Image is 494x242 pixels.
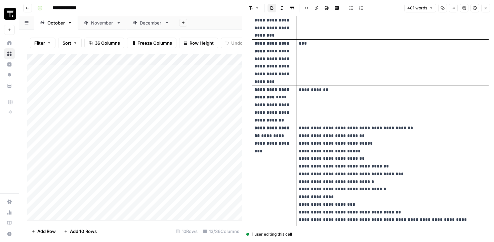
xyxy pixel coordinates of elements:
[34,16,78,30] a: October
[84,38,124,48] button: 36 Columns
[78,16,127,30] a: November
[4,229,15,239] button: Help + Support
[173,226,200,237] div: 10 Rows
[95,40,120,46] span: 36 Columns
[4,38,15,48] a: Home
[221,38,247,48] button: Undo
[246,231,490,237] div: 1 user editing this cell
[4,48,15,59] a: Browse
[27,226,60,237] button: Add Row
[58,38,82,48] button: Sort
[407,5,427,11] span: 401 words
[190,40,214,46] span: Row Height
[4,218,15,229] a: Learning Hub
[140,19,162,26] div: December
[200,226,242,237] div: 13/36 Columns
[4,207,15,218] a: Usage
[47,19,65,26] div: October
[70,228,97,235] span: Add 10 Rows
[30,38,55,48] button: Filter
[127,38,176,48] button: Freeze Columns
[179,38,218,48] button: Row Height
[37,228,56,235] span: Add Row
[4,81,15,91] a: Your Data
[137,40,172,46] span: Freeze Columns
[127,16,175,30] a: December
[4,70,15,81] a: Opportunities
[4,59,15,70] a: Insights
[4,5,15,22] button: Workspace: Thoughtspot
[63,40,71,46] span: Sort
[231,40,243,46] span: Undo
[4,196,15,207] a: Settings
[34,40,45,46] span: Filter
[404,4,436,12] button: 401 words
[4,8,16,20] img: Thoughtspot Logo
[91,19,114,26] div: November
[60,226,101,237] button: Add 10 Rows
